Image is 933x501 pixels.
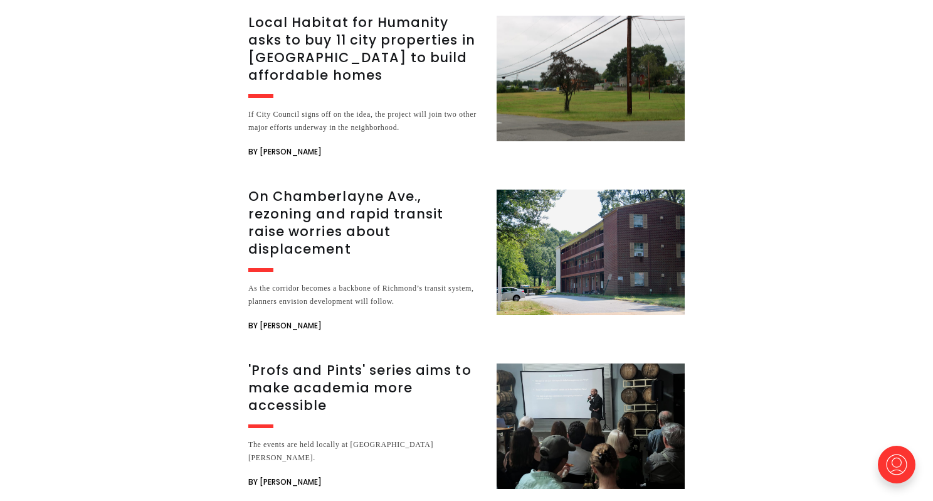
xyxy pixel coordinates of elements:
img: On Chamberlayne Ave., rezoning and rapid transit raise worries about displacement [497,190,685,315]
iframe: portal-trigger [867,439,933,501]
a: On Chamberlayne Ave., rezoning and rapid transit raise worries about displacement As the corridor... [248,190,685,333]
div: The events are held locally at [GEOGRAPHIC_DATA][PERSON_NAME]. [248,438,482,465]
div: If City Council signs off on the idea, the project will join two other major efforts underway in ... [248,108,482,134]
img: 'Profs and Pints' series aims to make academia more accessible [497,364,685,489]
span: By [PERSON_NAME] [248,144,322,159]
div: As the corridor becomes a backbone of Richmond’s transit system, planners envision development wi... [248,282,482,308]
h3: 'Profs and Pints' series aims to make academia more accessible [248,362,482,414]
h3: Local Habitat for Humanity asks to buy 11 city properties in [GEOGRAPHIC_DATA] to build affordabl... [248,14,482,84]
span: By [PERSON_NAME] [248,475,322,490]
span: By [PERSON_NAME] [248,318,322,333]
h3: On Chamberlayne Ave., rezoning and rapid transit raise worries about displacement [248,188,482,258]
img: Local Habitat for Humanity asks to buy 11 city properties in Northside to build affordable homes [497,16,685,141]
a: Local Habitat for Humanity asks to buy 11 city properties in [GEOGRAPHIC_DATA] to build affordabl... [248,16,685,159]
a: 'Profs and Pints' series aims to make academia more accessible The events are held locally at [GE... [248,364,685,490]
